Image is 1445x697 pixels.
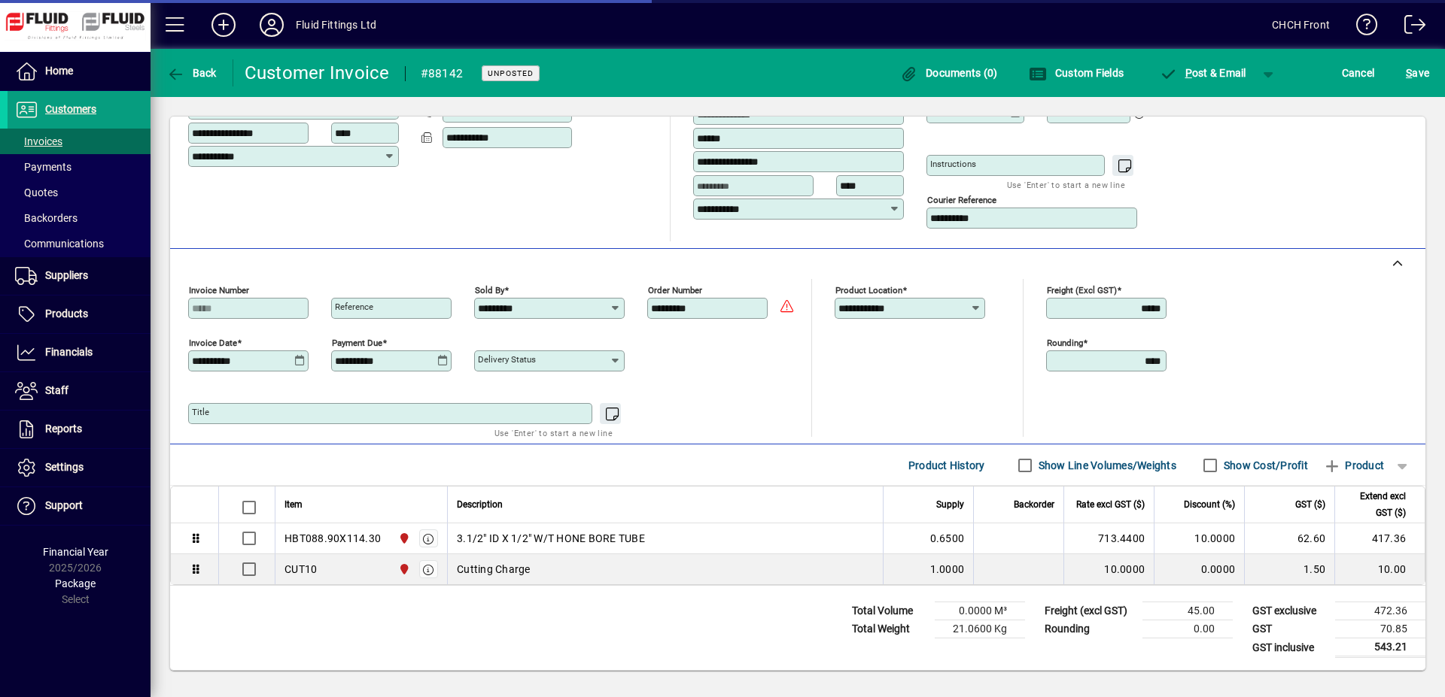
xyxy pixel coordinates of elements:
[1272,13,1330,37] div: CHCH Front
[45,461,84,473] span: Settings
[335,302,373,312] mat-label: Reference
[494,424,613,441] mat-hint: Use 'Enter' to start a new line
[8,487,151,525] a: Support
[1334,523,1425,554] td: 417.36
[1406,67,1412,79] span: S
[192,407,209,417] mat-label: Title
[902,452,991,479] button: Product History
[1295,496,1325,513] span: GST ($)
[1244,523,1334,554] td: 62.60
[1335,602,1425,620] td: 472.36
[43,546,108,558] span: Financial Year
[199,11,248,38] button: Add
[8,334,151,371] a: Financials
[189,285,249,295] mat-label: Invoice number
[1025,59,1127,86] button: Custom Fields
[935,620,1025,638] td: 21.0600 Kg
[1335,620,1425,638] td: 70.85
[1245,620,1335,638] td: GST
[45,269,88,281] span: Suppliers
[151,59,233,86] app-page-header-button: Back
[8,411,151,448] a: Reports
[1335,638,1425,657] td: 543.21
[45,423,82,435] span: Reports
[1244,554,1334,584] td: 1.50
[1159,67,1246,79] span: ost & Email
[935,602,1025,620] td: 0.0000 M³
[45,384,68,396] span: Staff
[478,354,536,365] mat-label: Delivery status
[1338,59,1379,86] button: Cancel
[1154,523,1244,554] td: 10.0000
[648,285,702,295] mat-label: Order number
[1037,620,1142,638] td: Rounding
[332,338,382,348] mat-label: Payment due
[844,620,935,638] td: Total Weight
[45,65,73,77] span: Home
[45,103,96,115] span: Customers
[457,531,645,546] span: 3.1/2" ID X 1/2" W/T HONE BORE TUBE
[15,238,104,250] span: Communications
[296,13,376,37] div: Fluid Fittings Ltd
[284,531,381,546] div: HBT088.90X114.30
[284,496,303,513] span: Item
[1047,285,1117,295] mat-label: Freight (excl GST)
[8,205,151,231] a: Backorders
[166,67,217,79] span: Back
[45,308,88,320] span: Products
[930,562,965,577] span: 1.0000
[1029,67,1124,79] span: Custom Fields
[1047,338,1083,348] mat-label: Rounding
[1344,488,1406,521] span: Extend excl GST ($)
[488,68,534,78] span: Unposted
[1345,3,1378,52] a: Knowledge Base
[1406,61,1429,85] span: ave
[8,231,151,256] a: Communications
[835,285,902,295] mat-label: Product location
[1142,602,1233,620] td: 45.00
[163,59,221,86] button: Back
[8,295,151,333] a: Products
[8,180,151,205] a: Quotes
[8,154,151,180] a: Payments
[8,449,151,486] a: Settings
[15,161,71,173] span: Payments
[1014,496,1054,513] span: Backorder
[930,159,976,169] mat-label: Instructions
[55,577,96,589] span: Package
[1184,496,1235,513] span: Discount (%)
[15,135,62,147] span: Invoices
[1221,458,1308,473] label: Show Cost/Profit
[1342,61,1375,85] span: Cancel
[475,285,504,295] mat-label: Sold by
[421,62,464,86] div: #88142
[394,561,412,577] span: CHRISTCHURCH
[1245,638,1335,657] td: GST inclusive
[930,531,965,546] span: 0.6500
[8,257,151,295] a: Suppliers
[457,496,503,513] span: Description
[1323,453,1384,477] span: Product
[1316,452,1392,479] button: Product
[1037,602,1142,620] td: Freight (excl GST)
[189,338,237,348] mat-label: Invoice date
[1073,531,1145,546] div: 713.4400
[927,195,996,205] mat-label: Courier Reference
[1393,3,1426,52] a: Logout
[8,129,151,154] a: Invoices
[394,530,412,547] span: CHRISTCHURCH
[1076,496,1145,513] span: Rate excl GST ($)
[245,61,390,85] div: Customer Invoice
[1151,59,1254,86] button: Post & Email
[900,67,998,79] span: Documents (0)
[908,453,985,477] span: Product History
[1334,554,1425,584] td: 10.00
[1036,458,1176,473] label: Show Line Volumes/Weights
[8,53,151,90] a: Home
[1402,59,1433,86] button: Save
[1245,602,1335,620] td: GST exclusive
[896,59,1002,86] button: Documents (0)
[284,562,317,577] div: CUT10
[1142,620,1233,638] td: 0.00
[45,499,83,511] span: Support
